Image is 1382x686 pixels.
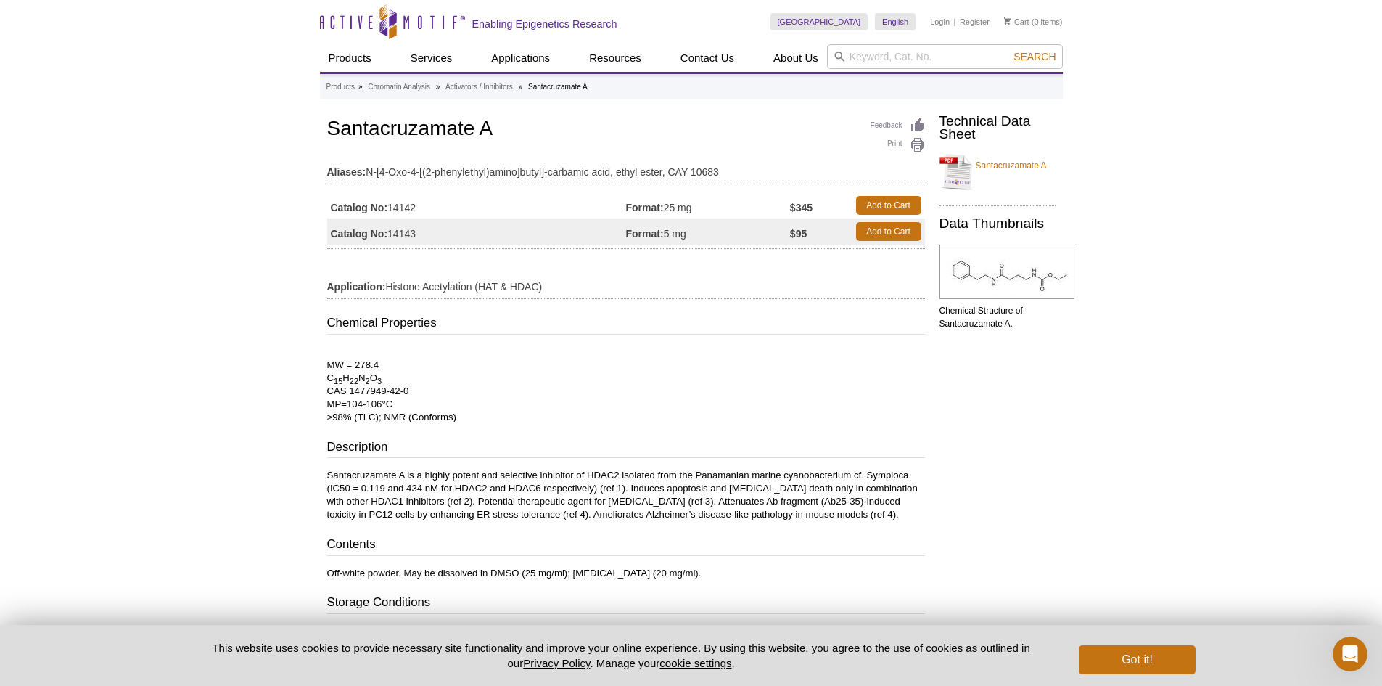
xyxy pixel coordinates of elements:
a: Add to Cart [856,196,921,215]
a: Privacy Policy [523,657,590,669]
h2: Enabling Epigenetics Research [472,17,617,30]
td: Histone Acetylation (HAT & HDAC) [327,271,925,295]
h1: Santacruzamate A [327,118,925,142]
span: Search [1013,51,1056,62]
li: » [436,83,440,91]
li: | [954,13,956,30]
p: Off-white powder. May be dissolved in DMSO (25 mg/ml); [MEDICAL_DATA] (20 mg/ml). [327,567,925,580]
a: Products [320,44,380,72]
li: (0 items) [1004,13,1063,30]
a: Cart [1004,17,1029,27]
img: Your Cart [1004,17,1011,25]
strong: $345 [790,201,813,214]
strong: Application: [327,280,386,293]
button: Search [1009,50,1060,63]
sub: 2 [366,377,370,385]
iframe: Intercom live chat [1333,637,1367,671]
a: Applications [482,44,559,72]
h3: Storage Conditions [327,594,925,614]
a: Register [960,17,990,27]
a: Resources [580,44,650,72]
a: Add to Cart [856,222,921,241]
p: Chemical Structure of Santacruzamate A. [939,304,1056,330]
li: Santacruzamate A [528,83,588,91]
h2: Technical Data Sheet [939,115,1056,141]
sub: 3 [377,377,382,385]
input: Keyword, Cat. No. [827,44,1063,69]
a: Login [930,17,950,27]
a: Feedback [871,118,925,134]
li: » [519,83,523,91]
img: Chemical Structure of Santacruzamate A. [939,245,1074,299]
td: 25 mg [626,192,790,219]
p: This website uses cookies to provide necessary site functionality and improve your online experie... [187,640,1056,671]
sub: 22 [350,377,358,385]
strong: Format: [626,201,664,214]
a: English [875,13,916,30]
a: Print [871,137,925,153]
h3: Chemical Properties [327,314,925,335]
strong: Aliases: [327,166,366,179]
h3: Description [327,438,925,459]
a: [GEOGRAPHIC_DATA] [770,13,868,30]
strong: Catalog No: [331,227,388,240]
p: MW = 278.4 C H N O CAS 1477949-42-0 MP=104-106°C >98% (TLC); NMR (Conforms) [327,346,925,424]
a: About Us [765,44,827,72]
h3: Contents [327,536,925,556]
a: Activators / Inhibitors [445,81,513,94]
td: 14143 [327,219,626,245]
a: Products [326,81,355,94]
sub: 15 [334,377,342,385]
button: cookie settings [659,657,731,669]
td: N-[4-Oxo-4-[(2-phenylethyl)amino]butyl]-carbamic acid, ethyl ester, CAY 10683 [327,157,925,180]
a: Services [402,44,461,72]
a: Santacruzamate A [939,150,1056,194]
button: Got it! [1079,645,1195,674]
li: » [358,83,363,91]
h2: Data Thumbnails [939,217,1056,230]
td: 5 mg [626,219,790,245]
strong: $95 [790,227,807,240]
a: Contact Us [672,44,743,72]
strong: Catalog No: [331,201,388,214]
p: Santacruzamate A is a highly potent and selective inhibitor of HDAC2 isolated from the Panamanian... [327,469,925,521]
strong: Format: [626,227,664,240]
td: 14142 [327,192,626,219]
a: Chromatin Analysis [368,81,430,94]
